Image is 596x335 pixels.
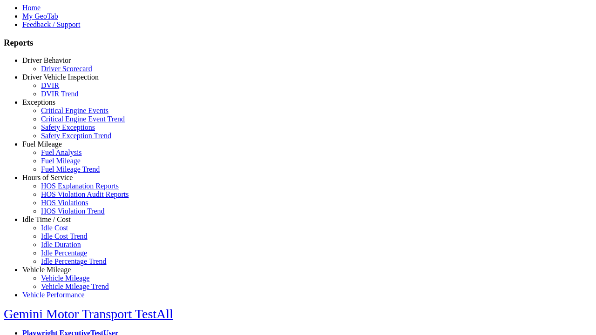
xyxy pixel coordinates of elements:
a: My GeoTab [22,12,58,20]
a: Safety Exception Trend [41,132,111,140]
a: DVIR Trend [41,90,78,98]
h3: Reports [4,38,592,48]
a: HOS Violations [41,199,88,207]
a: Idle Cost Trend [41,232,88,240]
a: HOS Violation Trend [41,207,105,215]
a: HOS Violation Audit Reports [41,190,129,198]
a: Driver Scorecard [41,65,92,73]
a: Gemini Motor Transport TestAll [4,307,173,321]
a: Home [22,4,41,12]
a: Vehicle Performance [22,291,85,299]
a: Hours of Service [22,174,73,181]
a: Idle Duration [41,241,81,248]
a: Idle Percentage Trend [41,257,106,265]
a: Driver Vehicle Inspection [22,73,99,81]
a: Fuel Mileage [22,140,62,148]
a: Fuel Mileage [41,157,81,165]
a: Idle Cost [41,224,68,232]
a: HOS Explanation Reports [41,182,119,190]
a: Critical Engine Event Trend [41,115,125,123]
a: Idle Percentage [41,249,87,257]
a: Feedback / Support [22,20,80,28]
a: Driver Behavior [22,56,71,64]
a: Critical Engine Events [41,107,108,114]
a: Vehicle Mileage [22,266,71,274]
a: Vehicle Mileage Trend [41,282,109,290]
a: Vehicle Mileage [41,274,89,282]
a: Exceptions [22,98,55,106]
a: Safety Exceptions [41,123,95,131]
a: Fuel Analysis [41,148,82,156]
a: Idle Time / Cost [22,215,71,223]
a: Fuel Mileage Trend [41,165,100,173]
a: DVIR [41,81,59,89]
